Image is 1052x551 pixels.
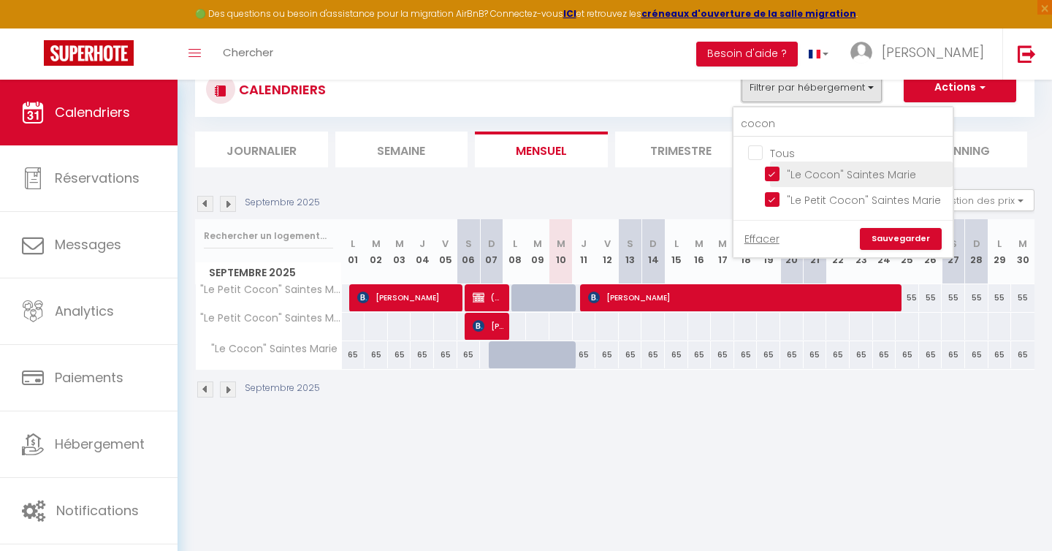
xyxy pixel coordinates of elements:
th: 07 [480,219,503,284]
abbr: V [604,237,611,251]
div: 65 [988,341,1012,368]
a: Effacer [744,231,780,247]
span: Notifications [56,501,139,520]
button: Ouvrir le widget de chat LiveChat [12,6,56,50]
div: 65 [711,341,734,368]
th: 15 [665,219,688,284]
button: Actions [904,73,1016,102]
a: Sauvegarder [860,228,942,250]
span: (Résa non remontée Booking) [PERSON_NAME] [473,284,504,311]
input: Rechercher un logement... [733,111,953,137]
div: 65 [688,341,712,368]
button: Gestion des prix [926,189,1034,211]
span: Messages [55,235,121,254]
div: 65 [804,341,827,368]
span: [PERSON_NAME] [588,284,900,311]
span: Analytics [55,302,114,320]
div: 65 [873,341,896,368]
div: 65 [757,341,780,368]
abbr: M [533,237,542,251]
div: 65 [457,341,481,368]
span: Paiements [55,368,123,387]
th: 28 [965,219,988,284]
div: 65 [573,341,596,368]
abbr: D [488,237,495,251]
p: Septembre 2025 [245,381,320,395]
input: Rechercher un logement... [204,223,333,249]
abbr: D [973,237,980,251]
div: 55 [1011,284,1034,311]
abbr: S [465,237,472,251]
th: 04 [411,219,434,284]
th: 13 [619,219,642,284]
abbr: L [513,237,517,251]
th: 16 [688,219,712,284]
a: ... [PERSON_NAME] [839,28,1002,80]
img: Super Booking [44,40,134,66]
th: 10 [549,219,573,284]
div: 65 [388,341,411,368]
abbr: L [997,237,1002,251]
span: [PERSON_NAME] [357,284,459,311]
div: 65 [1011,341,1034,368]
div: 65 [919,341,942,368]
th: 06 [457,219,481,284]
div: 65 [595,341,619,368]
div: 55 [988,284,1012,311]
div: 65 [411,341,434,368]
abbr: L [351,237,355,251]
abbr: L [674,237,679,251]
div: 55 [965,284,988,311]
span: Calendriers [55,103,130,121]
abbr: V [442,237,449,251]
div: 55 [919,284,942,311]
th: 12 [595,219,619,284]
span: Réservations [55,169,140,187]
th: 14 [641,219,665,284]
img: ... [850,42,872,64]
div: 65 [641,341,665,368]
abbr: M [372,237,381,251]
li: Planning [895,132,1028,167]
span: "Le Petit Cocon" Saintes Marie [198,313,344,324]
th: 02 [365,219,388,284]
div: 65 [365,341,388,368]
th: 17 [711,219,734,284]
div: 65 [780,341,804,368]
div: 65 [734,341,758,368]
abbr: M [718,237,727,251]
button: Filtrer par hébergement [742,73,882,102]
h3: CALENDRIERS [235,73,326,106]
div: 65 [896,341,919,368]
div: 65 [342,341,365,368]
div: 65 [434,341,457,368]
th: 03 [388,219,411,284]
th: 05 [434,219,457,284]
th: 29 [988,219,1012,284]
abbr: M [1018,237,1027,251]
abbr: D [649,237,657,251]
div: 55 [896,284,919,311]
a: créneaux d'ouverture de la salle migration [641,7,856,20]
div: 65 [826,341,850,368]
th: 08 [503,219,527,284]
abbr: S [627,237,633,251]
div: 65 [665,341,688,368]
span: Chercher [223,45,273,60]
div: 65 [942,341,965,368]
span: [PERSON_NAME] [473,312,504,340]
li: Mensuel [475,132,608,167]
button: Besoin d'aide ? [696,42,798,66]
span: "Le Petit Cocon" Saintes Marie [198,284,344,295]
a: ICI [563,7,576,20]
li: Trimestre [615,132,748,167]
abbr: M [557,237,565,251]
p: Septembre 2025 [245,196,320,210]
th: 11 [573,219,596,284]
span: Septembre 2025 [196,262,341,284]
abbr: J [419,237,425,251]
th: 09 [526,219,549,284]
div: 65 [965,341,988,368]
